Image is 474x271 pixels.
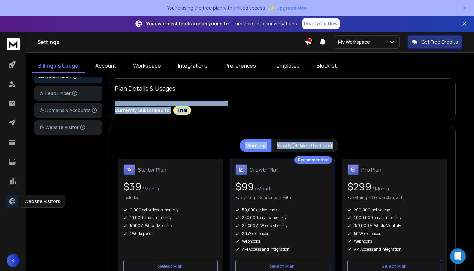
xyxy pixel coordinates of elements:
[268,3,275,12] span: ✨
[123,207,218,213] div: 2,000 active leads monthly
[123,180,141,193] span: $ 39
[7,254,20,267] button: K
[347,247,441,252] div: API Access and Integration
[173,106,191,115] div: Trial
[254,185,272,192] span: / Month
[7,38,20,50] img: logo
[271,139,338,152] button: Yearly(3-Months Free)
[115,107,170,114] p: Currently Subscribed to
[138,166,166,174] h1: Starter Plan
[250,166,279,174] h1: Growth Plan
[171,59,214,73] a: Integrations
[115,101,450,106] p: Email: [PERSON_NAME][EMAIL_ADDRESS][DOMAIN_NAME]
[235,247,329,252] div: API Access and Integration
[141,185,159,192] span: / Month
[304,20,338,27] p: Reach Out Now
[167,5,265,11] p: You're using the free plan with limited access
[347,195,404,202] p: Everything in Growth plan, with
[347,164,359,175] img: Pro Plan icon
[361,166,381,174] h1: Pro Plan
[450,248,466,264] div: Open Intercom Messenger
[38,38,305,46] h1: Settings
[347,223,441,228] div: 150,000 AI Words Monthly
[146,20,229,27] strong: Your warmest leads are on your site
[421,39,458,45] p: Get Free Credits
[32,59,85,73] a: Billings & Usage
[146,20,297,27] p: – Turn visits into conversations
[20,195,65,208] div: Website Visitors
[123,231,218,236] div: 1 Workspace
[123,195,139,202] p: Includes
[276,5,307,11] span: Upgrade Now
[347,231,441,236] div: 50 Workspaces
[235,239,329,244] div: Webhooks
[294,156,332,164] div: Recommended
[338,39,373,45] p: My Workspace
[310,59,343,73] a: Blocklist
[235,164,247,175] img: Growth Plan icon
[302,18,340,29] a: Reach Out Now
[123,164,135,175] img: Starter Plan icon
[347,207,441,213] div: 200,000 active leads
[115,84,175,93] p: Plan Details & Usages
[218,59,263,73] a: Preferences
[235,215,329,220] div: 250,000 emails monthly
[408,35,462,49] button: Get Free Credits
[123,215,218,220] div: 10,000 emails monthly
[34,86,102,101] button: Lead Finder
[89,59,122,73] a: Account
[34,103,102,118] button: Domains & Accounts
[347,215,441,220] div: 1,000,000 emails monthly
[235,231,329,236] div: 20 Workspaces
[240,139,271,152] button: Monthly
[34,120,102,135] button: Website Visitor
[235,207,329,213] div: 50,000 active leads
[267,59,306,73] a: Templates
[235,195,291,202] p: Everything in Starter plan, with
[347,239,441,244] div: Webhooks
[371,185,389,192] span: / Month
[126,59,168,73] a: Workspace
[235,180,254,193] span: $ 99
[235,223,329,228] div: 25,000 AI Words Monthly
[123,223,218,228] div: 5000 AI Words Monthly
[347,180,371,193] span: $ 299
[268,1,307,14] button: ✨Upgrade Now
